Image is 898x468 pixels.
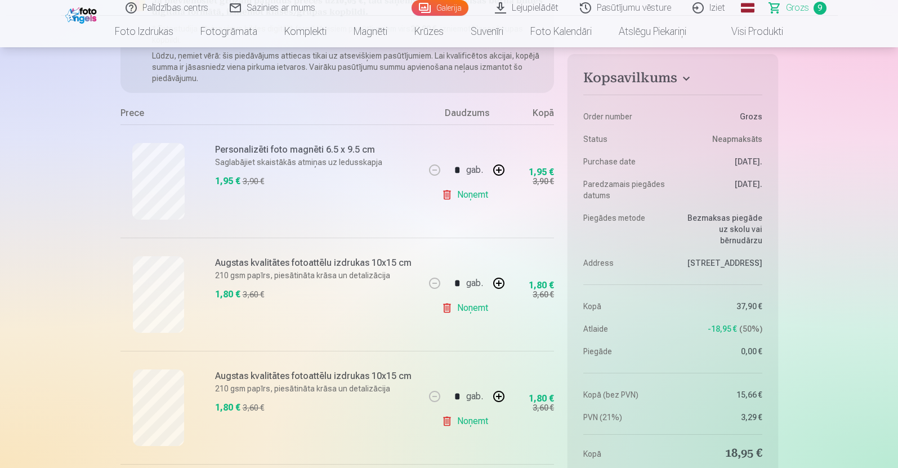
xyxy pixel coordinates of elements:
[243,402,264,413] div: 3,60 €
[466,270,483,297] div: gab.
[678,179,762,201] dd: [DATE].
[583,412,667,423] dt: PVN (21%)
[533,176,554,187] div: 3,90 €
[678,301,762,312] dd: 37,90 €
[583,111,667,122] dt: Order number
[533,289,554,300] div: 3,60 €
[425,106,509,124] div: Daudzums
[529,282,554,289] div: 1,80 €
[583,301,667,312] dt: Kopā
[466,157,483,184] div: gab.
[215,401,240,414] div: 1,80 €
[583,446,667,462] dt: Kopā
[583,133,667,145] dt: Status
[187,16,271,47] a: Fotogrāmata
[215,256,418,270] h6: Augstas kvalitātes fotoattēlu izdrukas 10x15 cm
[700,16,797,47] a: Visi produkti
[215,288,240,301] div: 1,80 €
[457,16,517,47] a: Suvenīri
[529,169,554,176] div: 1,95 €
[215,383,418,394] p: 210 gsm papīrs, piesātināta krāsa un detalizācija
[583,212,667,246] dt: Piegādes metode
[271,16,340,47] a: Komplekti
[65,5,100,24] img: /fa1
[678,412,762,423] dd: 3,29 €
[583,179,667,201] dt: Paredzamais piegādes datums
[101,16,187,47] a: Foto izdrukas
[583,346,667,357] dt: Piegāde
[678,346,762,357] dd: 0,00 €
[712,133,762,145] span: Neapmaksāts
[152,50,546,84] p: Lūdzu, ņemiet vērā: šis piedāvājums attiecas tikai uz atsevišķiem pasūtījumiem. Lai kvalificētos ...
[583,389,667,400] dt: Kopā (bez PVN)
[441,297,493,319] a: Noņemt
[814,2,826,15] span: 9
[466,383,483,410] div: gab.
[708,323,737,335] span: -18,95 €
[441,410,493,433] a: Noņemt
[215,270,418,281] p: 210 gsm papīrs, piesātināta krāsa un detalizācija
[509,106,554,124] div: Kopā
[215,143,418,157] h6: Personalizēti foto magnēti 6.5 x 9.5 cm
[340,16,401,47] a: Magnēti
[583,257,667,269] dt: Address
[401,16,457,47] a: Krūzes
[243,176,264,187] div: 3,90 €
[583,323,667,335] dt: Atlaide
[215,175,240,188] div: 1,95 €
[120,106,425,124] div: Prece
[533,402,554,413] div: 3,60 €
[678,111,762,122] dd: Grozs
[786,1,809,15] span: Grozs
[583,70,762,90] button: Kopsavilkums
[583,156,667,167] dt: Purchase date
[517,16,605,47] a: Foto kalendāri
[739,323,762,335] span: 50 %
[215,369,418,383] h6: Augstas kvalitātes fotoattēlu izdrukas 10x15 cm
[678,156,762,167] dd: [DATE].
[678,446,762,462] dd: 18,95 €
[243,289,264,300] div: 3,60 €
[529,395,554,402] div: 1,80 €
[678,212,762,246] dd: Bezmaksas piegāde uz skolu vai bērnudārzu
[678,257,762,269] dd: [STREET_ADDRESS]
[441,184,493,206] a: Noņemt
[678,389,762,400] dd: 15,66 €
[605,16,700,47] a: Atslēgu piekariņi
[215,157,418,168] p: Saglabājiet skaistākās atmiņas uz ledusskapja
